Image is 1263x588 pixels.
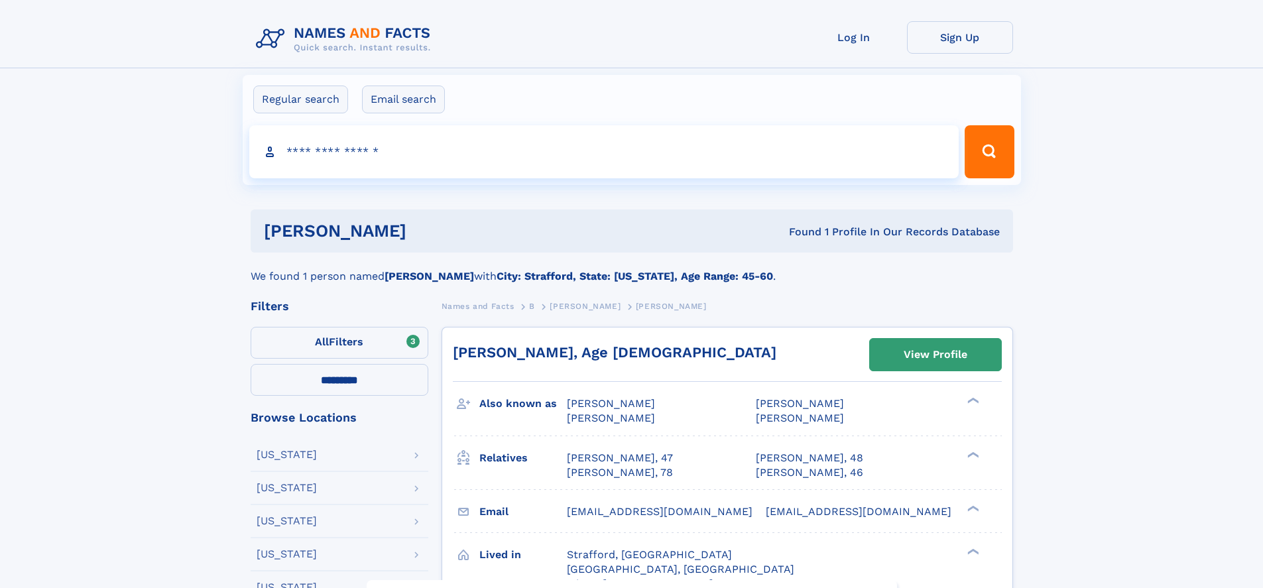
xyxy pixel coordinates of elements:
[529,298,535,314] a: B
[257,449,317,460] div: [US_STATE]
[385,270,474,282] b: [PERSON_NAME]
[249,125,959,178] input: search input
[529,302,535,311] span: B
[567,397,655,410] span: [PERSON_NAME]
[442,298,514,314] a: Names and Facts
[756,451,863,465] a: [PERSON_NAME], 48
[567,563,794,575] span: [GEOGRAPHIC_DATA], [GEOGRAPHIC_DATA]
[964,450,980,459] div: ❯
[567,412,655,424] span: [PERSON_NAME]
[479,392,567,415] h3: Also known as
[251,412,428,424] div: Browse Locations
[964,547,980,556] div: ❯
[253,86,348,113] label: Regular search
[550,298,621,314] a: [PERSON_NAME]
[756,412,844,424] span: [PERSON_NAME]
[904,339,967,370] div: View Profile
[907,21,1013,54] a: Sign Up
[264,223,598,239] h1: [PERSON_NAME]
[257,483,317,493] div: [US_STATE]
[251,327,428,359] label: Filters
[756,397,844,410] span: [PERSON_NAME]
[550,302,621,311] span: [PERSON_NAME]
[315,335,329,348] span: All
[964,504,980,512] div: ❯
[766,505,951,518] span: [EMAIL_ADDRESS][DOMAIN_NAME]
[567,451,673,465] a: [PERSON_NAME], 47
[251,253,1013,284] div: We found 1 person named with .
[597,225,1000,239] div: Found 1 Profile In Our Records Database
[567,465,673,480] a: [PERSON_NAME], 78
[479,447,567,469] h3: Relatives
[479,544,567,566] h3: Lived in
[567,548,732,561] span: Strafford, [GEOGRAPHIC_DATA]
[362,86,445,113] label: Email search
[497,270,773,282] b: City: Strafford, State: [US_STATE], Age Range: 45-60
[870,339,1001,371] a: View Profile
[636,302,707,311] span: [PERSON_NAME]
[257,549,317,559] div: [US_STATE]
[567,505,752,518] span: [EMAIL_ADDRESS][DOMAIN_NAME]
[257,516,317,526] div: [US_STATE]
[756,465,863,480] a: [PERSON_NAME], 46
[965,125,1014,178] button: Search Button
[251,21,442,57] img: Logo Names and Facts
[453,344,776,361] a: [PERSON_NAME], Age [DEMOGRAPHIC_DATA]
[251,300,428,312] div: Filters
[801,21,907,54] a: Log In
[964,396,980,405] div: ❯
[479,500,567,523] h3: Email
